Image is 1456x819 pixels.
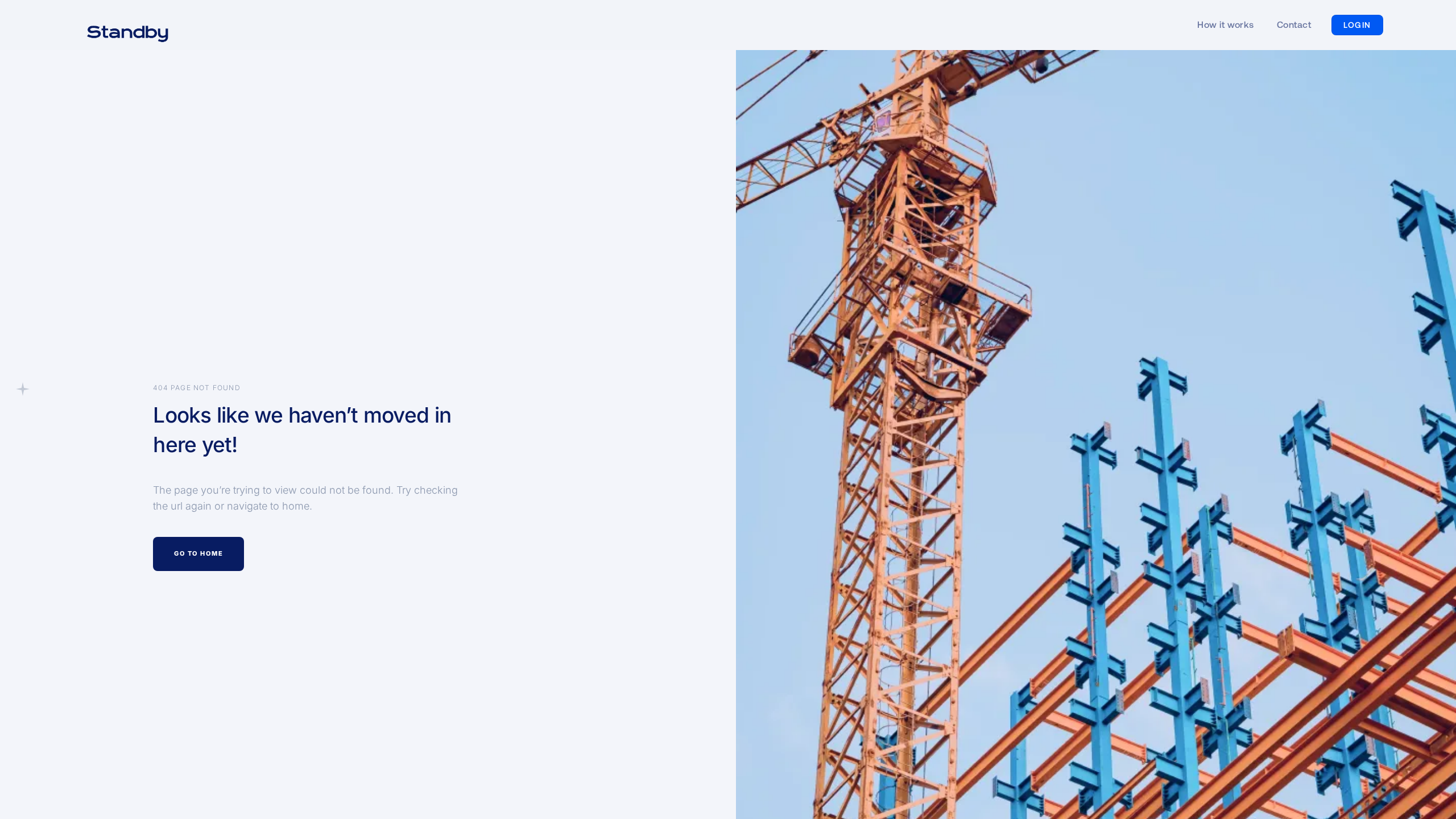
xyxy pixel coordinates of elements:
[1331,15,1383,35] a: LOGIN
[153,482,466,514] p: The page you’re trying to view could not be found. Try checking the url again or navigate to home.
[153,400,466,460] h2: Looks like we haven’t moved in here yet!
[73,18,183,32] a: home
[153,382,241,394] div: 404 page not found
[153,537,244,571] a: Go to home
